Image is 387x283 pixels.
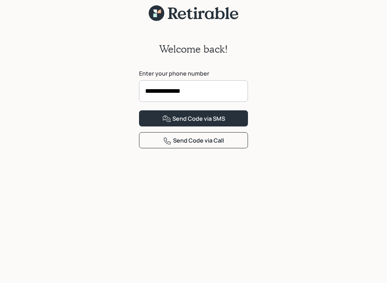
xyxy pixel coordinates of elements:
label: Enter your phone number [139,69,248,77]
h2: Welcome back! [159,43,228,55]
button: Send Code via SMS [139,110,248,126]
div: Send Code via SMS [162,115,225,123]
button: Send Code via Call [139,132,248,148]
div: Send Code via Call [163,136,224,145]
